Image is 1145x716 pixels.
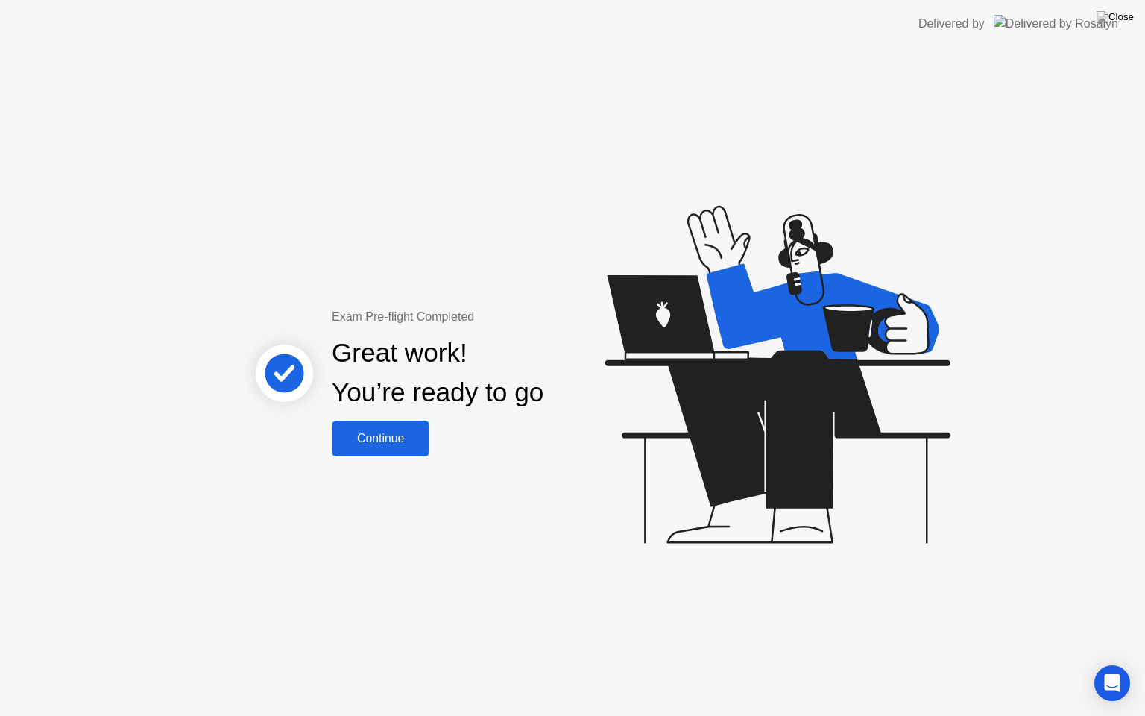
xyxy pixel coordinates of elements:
[336,432,425,445] div: Continue
[1094,665,1130,701] div: Open Intercom Messenger
[332,421,429,456] button: Continue
[332,308,640,326] div: Exam Pre-flight Completed
[994,15,1118,32] img: Delivered by Rosalyn
[332,333,543,412] div: Great work! You’re ready to go
[918,15,985,33] div: Delivered by
[1097,11,1134,23] img: Close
